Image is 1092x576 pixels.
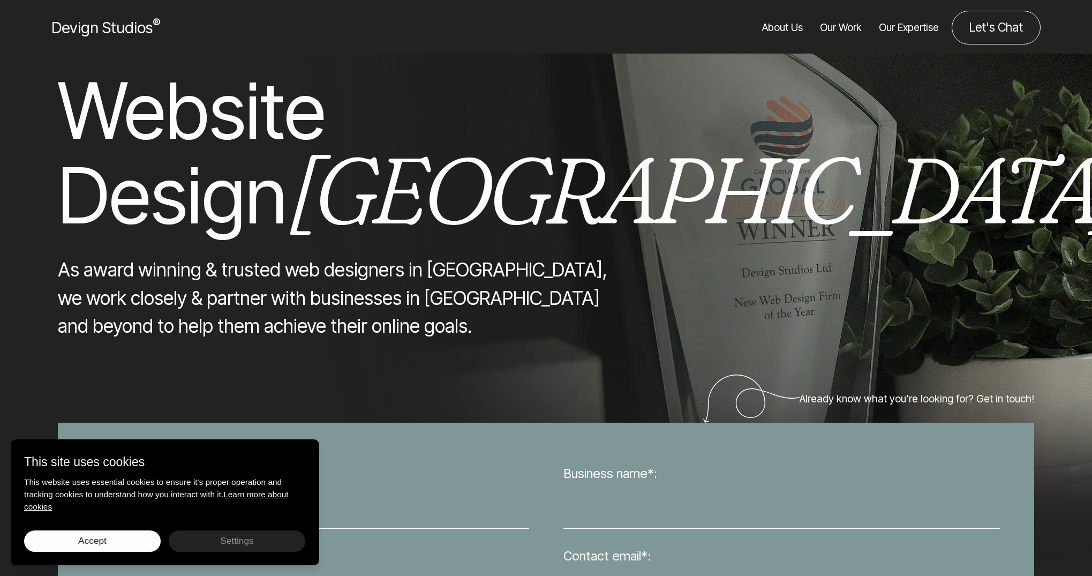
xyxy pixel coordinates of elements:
[78,535,107,546] span: Accept
[24,530,161,552] button: Accept
[692,375,1034,423] small: Already know what you’re looking for? Get in touch!
[879,11,939,44] a: Our Expertise
[58,69,613,238] h1: Website Design
[51,16,160,39] a: Devign Studios® Homepage
[762,11,803,44] a: About Us
[820,11,862,44] a: Our Work
[563,547,651,566] label: Contact email*:
[563,464,657,483] label: Business name*:
[952,11,1041,44] a: Contact us about your project
[92,547,193,566] label: Contact number*:
[153,16,160,30] sup: ®
[24,453,306,472] p: This site uses cookies
[58,256,613,340] p: As award winning & trusted web designers in [GEOGRAPHIC_DATA], we work closely & partner with bus...
[51,18,160,37] span: Devign Studios
[169,530,305,552] button: Settings
[24,476,306,513] p: This website uses essential cookies to ensure it's proper operation and tracking cookies to under...
[220,535,253,546] span: Settings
